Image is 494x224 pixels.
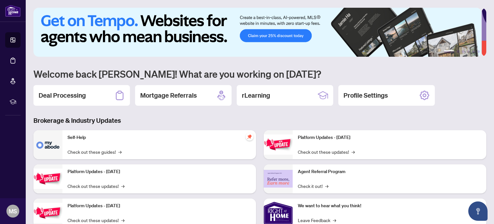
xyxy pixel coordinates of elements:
h2: Deal Processing [39,91,86,100]
p: Agent Referral Program [298,168,481,175]
h1: Welcome back [PERSON_NAME]! What are you working on [DATE]? [33,68,486,80]
a: Check out these updates!→ [68,182,124,190]
img: Agent Referral Program [264,170,293,188]
a: Check out these updates!→ [298,148,355,155]
img: logo [5,5,21,17]
p: Platform Updates - [DATE] [68,202,251,209]
p: Platform Updates - [DATE] [68,168,251,175]
span: MS [9,207,17,216]
p: Self-Help [68,134,251,141]
img: Platform Updates - July 21, 2025 [33,203,62,223]
span: → [121,217,124,224]
h3: Brokerage & Industry Updates [33,116,486,125]
a: Check out these updates!→ [68,217,124,224]
span: → [325,182,328,190]
img: Slide 0 [33,8,481,57]
span: → [118,148,122,155]
a: Check out these guides!→ [68,148,122,155]
p: Platform Updates - [DATE] [298,134,481,141]
img: Platform Updates - June 23, 2025 [264,134,293,155]
h2: Profile Settings [343,91,388,100]
button: 6 [477,50,480,53]
button: 3 [462,50,464,53]
span: → [352,148,355,155]
h2: Mortgage Referrals [140,91,197,100]
button: Open asap [468,201,488,221]
img: Platform Updates - September 16, 2025 [33,169,62,189]
span: → [121,182,124,190]
a: Check it out!→ [298,182,328,190]
span: pushpin [246,133,253,141]
button: 1 [444,50,454,53]
img: Self-Help [33,130,62,159]
button: 4 [467,50,470,53]
a: Leave Feedback→ [298,217,336,224]
h2: rLearning [242,91,270,100]
p: We want to hear what you think! [298,202,481,209]
span: → [333,217,336,224]
button: 5 [472,50,475,53]
button: 2 [457,50,459,53]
